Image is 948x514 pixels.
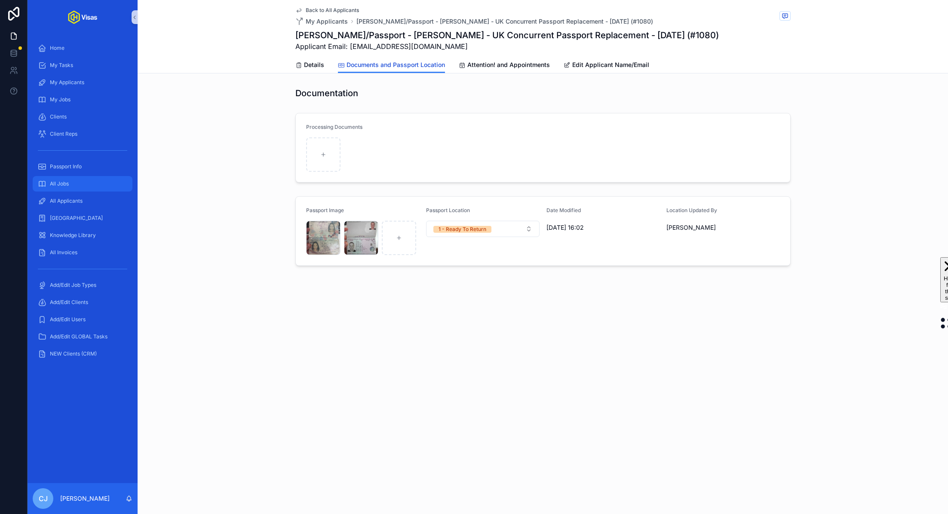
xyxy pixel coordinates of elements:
h1: Documentation [295,87,358,99]
img: App logo [68,10,97,24]
a: NEW Clients (CRM) [33,346,132,362]
span: All Applicants [50,198,83,204]
span: CJ [39,493,48,504]
span: Location Updated By [666,207,717,213]
a: Home [33,40,132,56]
span: Back to All Applicants [306,7,359,14]
a: My Jobs [33,92,132,107]
span: Attention! and Appointments [467,61,550,69]
span: Passport Image [306,207,344,213]
a: Add/Edit GLOBAL Tasks [33,329,132,344]
a: Passport Info [33,159,132,174]
span: Passport Location [426,207,470,213]
span: All Jobs [50,180,69,187]
a: Add/Edit Job Types [33,277,132,293]
span: All Invoices [50,249,77,256]
span: My Applicants [306,17,348,26]
a: [GEOGRAPHIC_DATA] [33,210,132,226]
h1: [PERSON_NAME]/Passport - [PERSON_NAME] - UK Concurrent Passport Replacement - [DATE] (#1080) [295,29,719,41]
a: Back to All Applicants [295,7,359,14]
span: Date Modified [546,207,581,213]
span: My Tasks [50,62,73,69]
span: Details [304,61,324,69]
a: My Tasks [33,58,132,73]
a: All Applicants [33,193,132,209]
a: Attention! and Appointments [459,57,550,74]
a: My Applicants [33,75,132,90]
span: My Applicants [50,79,84,86]
span: Home [50,45,64,52]
a: All Jobs [33,176,132,192]
span: NEW Clients (CRM) [50,350,97,357]
a: All Invoices [33,245,132,260]
p: [PERSON_NAME] [60,494,110,503]
a: My Applicants [295,17,348,26]
span: Documents and Passport Location [347,61,445,69]
a: Edit Applicant Name/Email [564,57,649,74]
button: Select Button [426,221,540,237]
span: Add/Edit Clients [50,299,88,306]
span: Client Reps [50,131,77,137]
span: Add/Edit Job Types [50,282,96,289]
span: Applicant Email: [EMAIL_ADDRESS][DOMAIN_NAME] [295,41,719,52]
a: Add/Edit Users [33,312,132,327]
span: Add/Edit Users [50,316,86,323]
span: My Jobs [50,96,71,103]
div: scrollable content [28,34,138,373]
span: [PERSON_NAME] [666,223,780,232]
div: 1 - Ready To Return [439,226,486,233]
span: Passport Info [50,163,82,170]
span: [DATE] 16:02 [546,223,660,232]
a: Knowledge Library [33,228,132,243]
a: Client Reps [33,126,132,142]
span: Add/Edit GLOBAL Tasks [50,333,107,340]
a: [PERSON_NAME]/Passport - [PERSON_NAME] - UK Concurrent Passport Replacement - [DATE] (#1080) [356,17,653,26]
span: [GEOGRAPHIC_DATA] [50,215,103,222]
span: Clients [50,113,67,120]
a: Add/Edit Clients [33,295,132,310]
a: Documents and Passport Location [338,57,445,73]
span: Knowledge Library [50,232,96,239]
span: Processing Documents [306,124,362,130]
a: Clients [33,109,132,125]
span: Edit Applicant Name/Email [572,61,649,69]
a: Details [295,57,324,74]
